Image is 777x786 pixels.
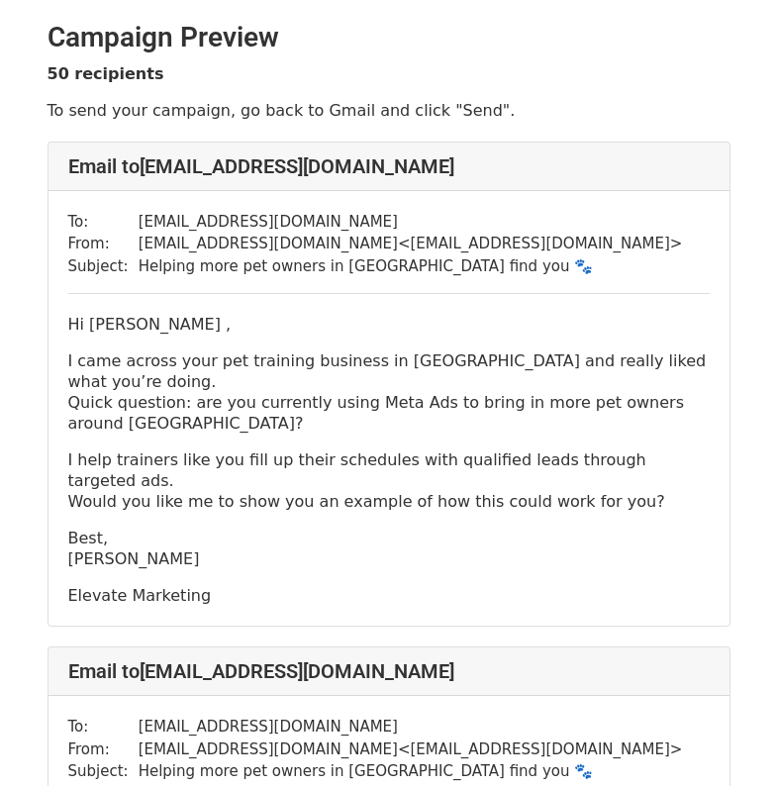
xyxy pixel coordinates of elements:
p: Hi [PERSON_NAME] , [68,314,710,335]
td: To: [68,716,139,738]
p: I help trainers like you fill up their schedules with qualified leads through targeted ads. Would... [68,449,710,512]
td: [EMAIL_ADDRESS][DOMAIN_NAME] [139,211,683,234]
p: Best, [PERSON_NAME] [68,528,710,569]
h2: Campaign Preview [48,21,730,54]
p: To send your campaign, go back to Gmail and click "Send". [48,100,730,121]
p: I came across your pet training business in [GEOGRAPHIC_DATA] and really liked what you’re doing.... [68,350,710,434]
td: [EMAIL_ADDRESS][DOMAIN_NAME] < [EMAIL_ADDRESS][DOMAIN_NAME] > [139,738,683,761]
td: From: [68,233,139,255]
strong: 50 recipients [48,64,164,83]
td: To: [68,211,139,234]
td: From: [68,738,139,761]
td: Subject: [68,255,139,278]
td: Subject: [68,760,139,783]
td: [EMAIL_ADDRESS][DOMAIN_NAME] < [EMAIL_ADDRESS][DOMAIN_NAME] > [139,233,683,255]
h4: Email to [EMAIL_ADDRESS][DOMAIN_NAME] [68,154,710,178]
h4: Email to [EMAIL_ADDRESS][DOMAIN_NAME] [68,659,710,683]
td: Helping more pet owners in [GEOGRAPHIC_DATA] find you 🐾 [139,760,683,783]
td: Helping more pet owners in [GEOGRAPHIC_DATA] find you 🐾 [139,255,683,278]
td: [EMAIL_ADDRESS][DOMAIN_NAME] [139,716,683,738]
p: Elevate Marketing [68,585,710,606]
